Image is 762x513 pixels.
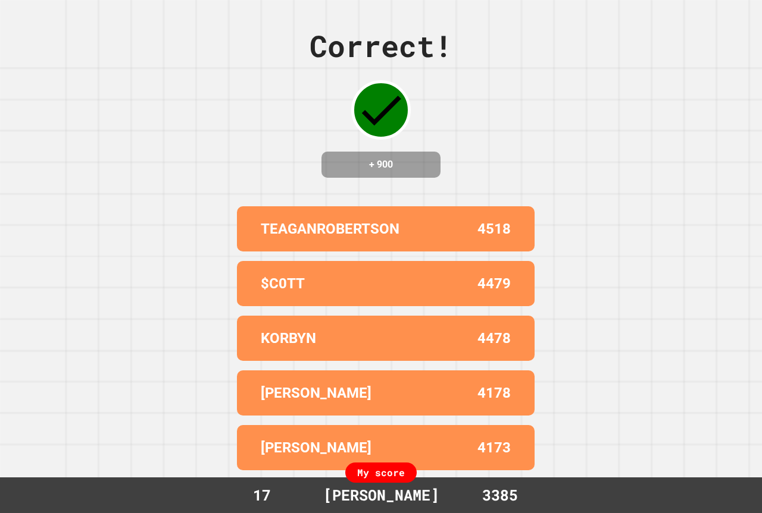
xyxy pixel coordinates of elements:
p: $C0TT [261,273,305,294]
p: 4478 [477,328,511,349]
div: [PERSON_NAME] [311,484,451,506]
p: [PERSON_NAME] [261,382,371,404]
p: 4518 [477,218,511,240]
div: My score [345,462,417,483]
h4: + 900 [333,158,429,172]
p: 4479 [477,273,511,294]
p: TEAGANROBERTSON [261,218,399,240]
p: [PERSON_NAME] [261,437,371,458]
div: 3385 [455,484,545,506]
p: 4173 [477,437,511,458]
div: 17 [217,484,307,506]
p: KORBYN [261,328,316,349]
p: 4178 [477,382,511,404]
div: Correct! [310,24,452,68]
